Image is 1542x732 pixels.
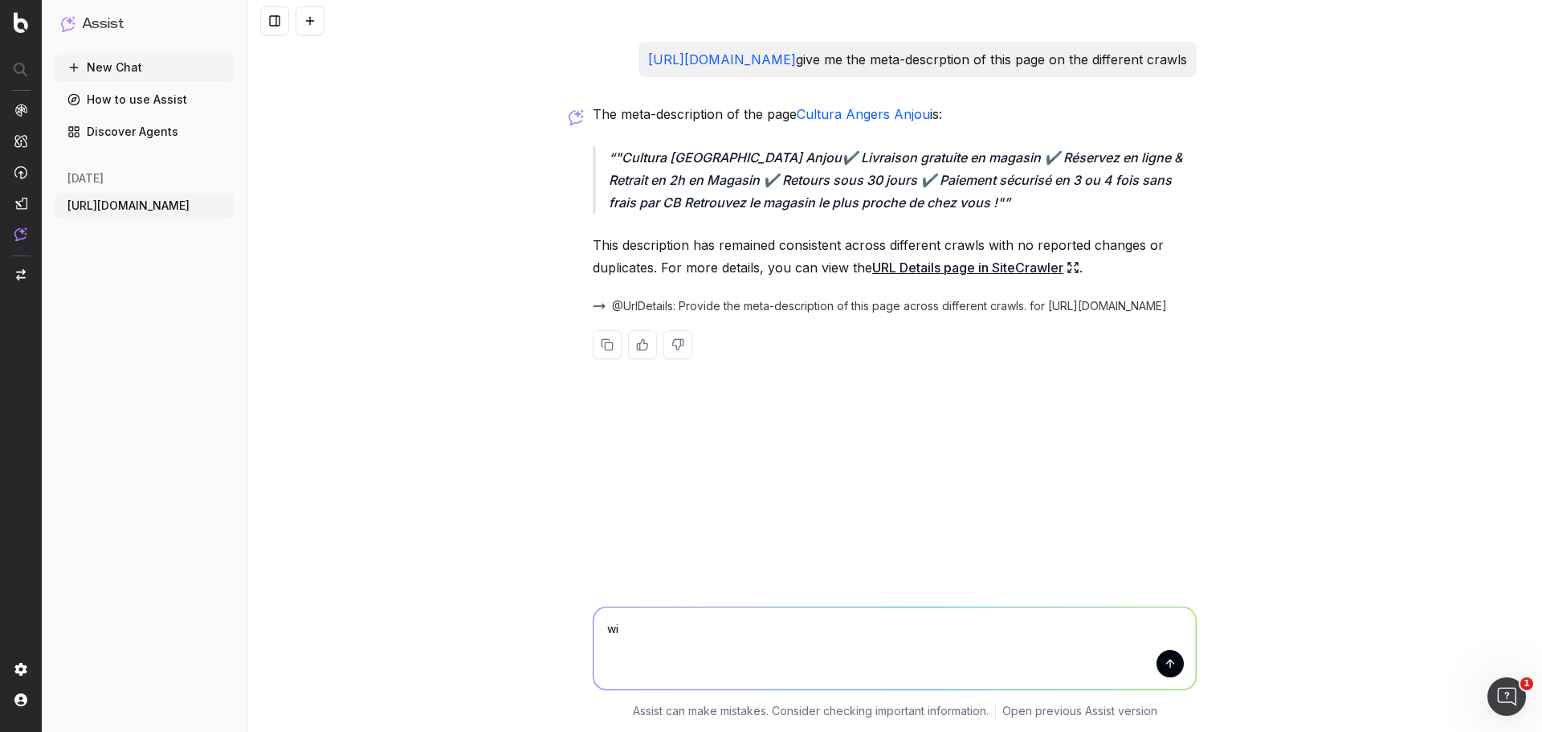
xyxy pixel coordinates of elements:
[14,166,27,179] img: Activation
[14,12,28,33] img: Botify logo
[594,607,1196,689] textarea: wit
[633,703,989,719] p: Assist can make mistakes. Consider checking important information.
[55,119,234,145] a: Discover Agents
[67,170,104,186] span: [DATE]
[593,298,1167,314] button: @UrlDetails: Provide the meta-description of this page across different crawls. for [URL][DOMAIN_...
[14,104,27,117] img: Analytics
[1520,677,1533,690] span: 1
[55,193,234,219] button: [URL][DOMAIN_NAME]
[55,87,234,112] a: How to use Assist
[1002,703,1157,719] a: Open previous Assist version
[14,693,27,706] img: My account
[55,55,234,80] button: New Chat
[648,48,1187,71] p: give me the meta-descrption of this page on the different crawls
[14,197,27,210] img: Studio
[61,13,227,35] button: Assist
[593,234,1197,279] p: This description has remained consistent across different crawls with no reported changes or dupl...
[872,256,1079,279] a: URL Details page in SiteCrawler
[14,134,27,148] img: Intelligence
[569,109,584,125] img: Botify assist logo
[797,106,930,122] a: Cultura Angers Anjou
[14,663,27,676] img: Setting
[82,13,124,35] h1: Assist
[14,227,27,241] img: Assist
[16,269,26,280] img: Switch project
[67,198,190,214] span: [URL][DOMAIN_NAME]
[648,51,796,67] a: [URL][DOMAIN_NAME]
[612,298,1167,314] span: @UrlDetails: Provide the meta-description of this page across different crawls. for [URL][DOMAIN_...
[61,16,75,31] img: Assist
[1487,677,1526,716] iframe: Intercom live chat
[593,103,1197,125] p: The meta-description of the page is:
[609,146,1197,214] p: "Cultura [GEOGRAPHIC_DATA] Anjou✔️ Livraison gratuite en magasin ✔️ Réservez en ligne & Retrait e...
